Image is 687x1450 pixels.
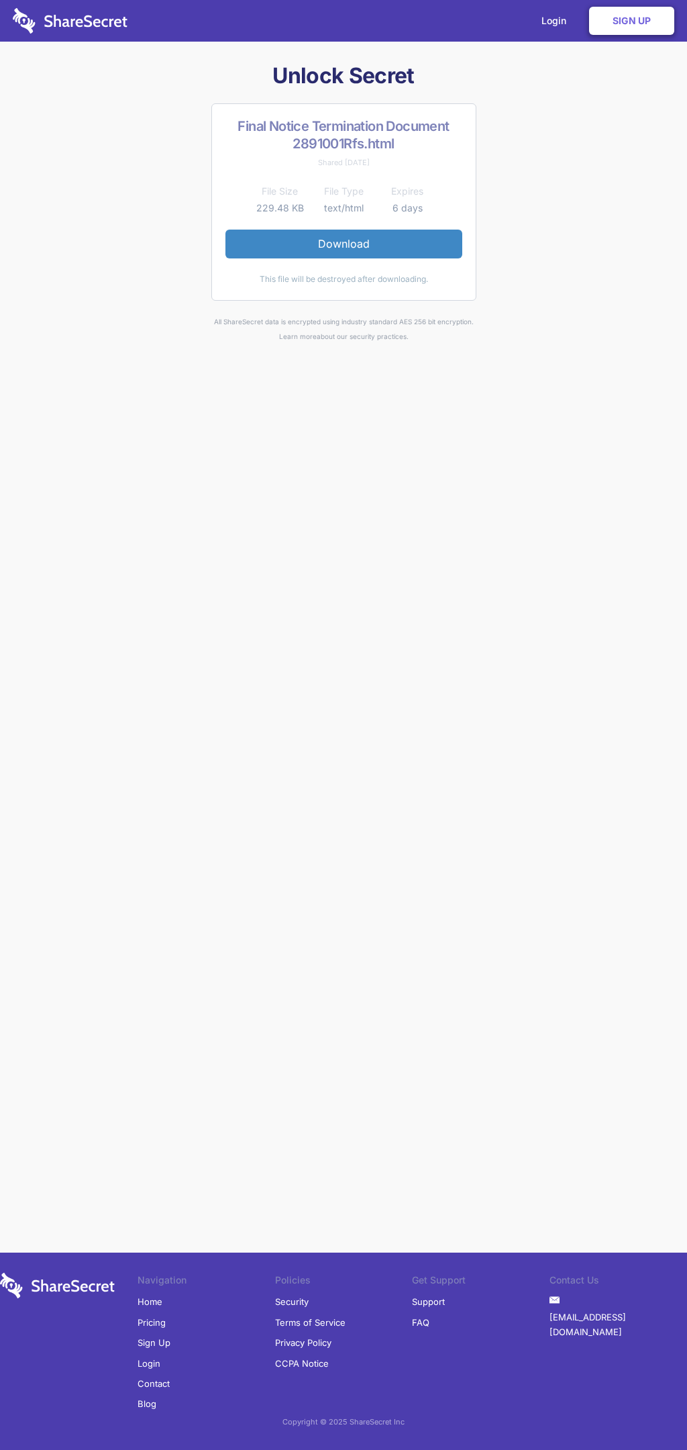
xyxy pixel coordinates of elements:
[138,1353,160,1373] a: Login
[138,1273,275,1292] li: Navigation
[248,183,312,199] th: File Size
[138,1394,156,1414] a: Blog
[412,1312,429,1333] a: FAQ
[225,117,462,152] h2: Final Notice Termination Document 2891001Rfs.html
[138,1292,162,1312] a: Home
[279,332,317,340] a: Learn more
[138,1333,170,1353] a: Sign Up
[549,1273,687,1292] li: Contact Us
[549,1307,687,1343] a: [EMAIL_ADDRESS][DOMAIN_NAME]
[225,155,462,170] div: Shared [DATE]
[138,1312,166,1333] a: Pricing
[138,1373,170,1394] a: Contact
[312,200,376,216] td: text/html
[225,272,462,287] div: This file will be destroyed after downloading.
[412,1273,549,1292] li: Get Support
[225,230,462,258] a: Download
[275,1312,346,1333] a: Terms of Service
[275,1333,331,1353] a: Privacy Policy
[412,1292,445,1312] a: Support
[376,200,439,216] td: 6 days
[248,200,312,216] td: 229.48 KB
[589,7,674,35] a: Sign Up
[13,8,127,34] img: logo-wordmark-white-trans-d4663122ce5f474addd5e946df7df03e33cb6a1c49d2221995e7729f52c070b2.svg
[275,1353,329,1373] a: CCPA Notice
[275,1292,309,1312] a: Security
[376,183,439,199] th: Expires
[275,1273,413,1292] li: Policies
[312,183,376,199] th: File Type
